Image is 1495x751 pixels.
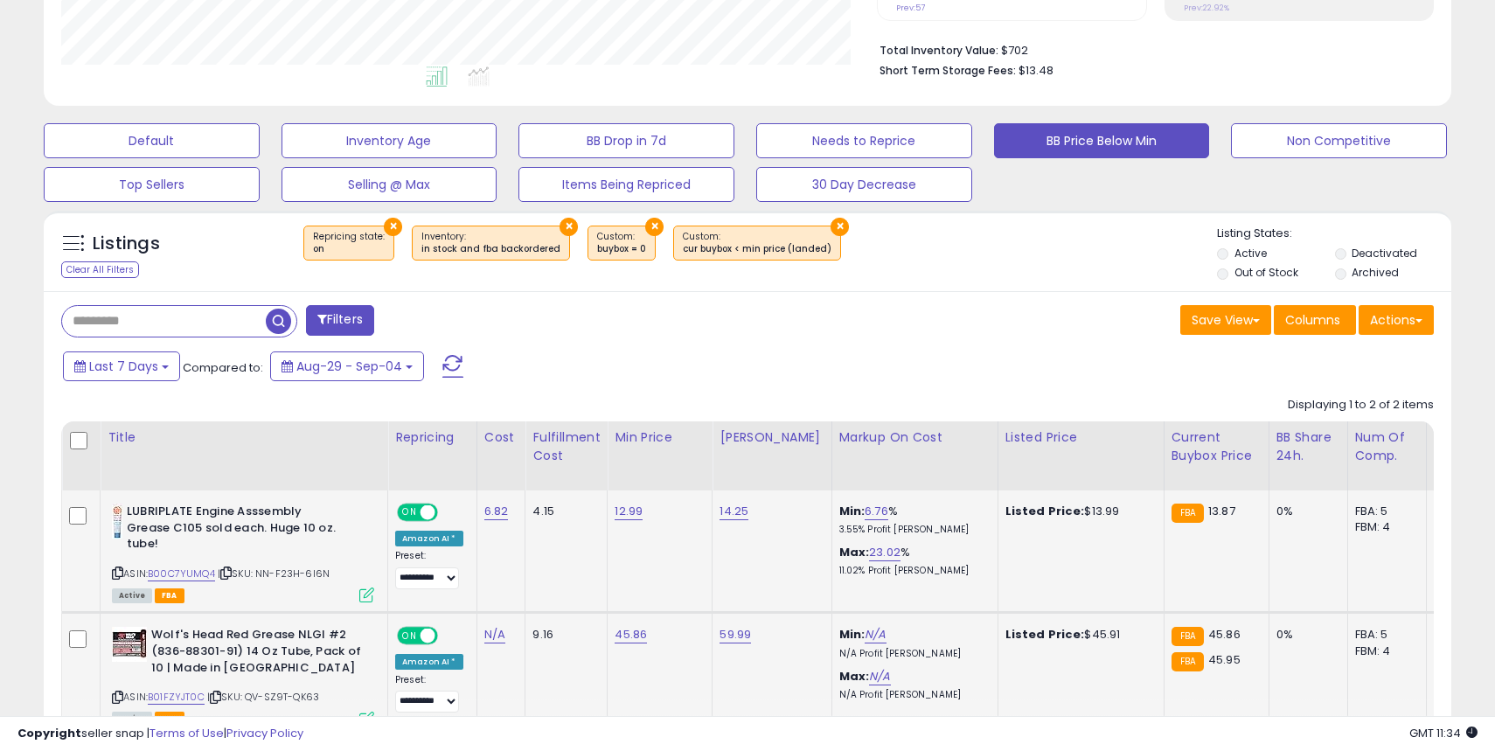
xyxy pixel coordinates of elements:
[683,243,831,255] div: cur buybox < min price (landed)
[1234,246,1267,261] label: Active
[720,626,751,643] a: 59.99
[839,503,866,519] b: Min:
[1352,265,1399,280] label: Archived
[1208,626,1241,643] span: 45.86
[306,305,374,336] button: Filters
[384,218,402,236] button: ×
[1276,504,1334,519] div: 0%
[1276,627,1334,643] div: 0%
[1234,265,1298,280] label: Out of Stock
[597,243,646,255] div: buybox = 0
[108,428,380,447] div: Title
[112,504,122,539] img: 411X2jgPqAL._SL40_.jpg
[869,544,900,561] a: 23.02
[89,358,158,375] span: Last 7 Days
[484,503,509,520] a: 6.82
[1005,504,1151,519] div: $13.99
[1005,627,1151,643] div: $45.91
[313,230,385,256] span: Repricing state :
[994,123,1210,158] button: BB Price Below Min
[720,428,824,447] div: [PERSON_NAME]
[869,668,890,685] a: N/A
[683,230,831,256] span: Custom:
[226,725,303,741] a: Privacy Policy
[1434,465,1444,481] small: Avg Win Price.
[1355,519,1413,535] div: FBM: 4
[61,261,139,278] div: Clear All Filters
[484,626,505,643] a: N/A
[127,504,339,557] b: LUBRIPLATE Engine Asssembly Grease C105 sold each. Huge 10 oz. tube!
[1005,503,1085,519] b: Listed Price:
[1172,428,1262,465] div: Current Buybox Price
[270,351,424,381] button: Aug-29 - Sep-04
[282,123,497,158] button: Inventory Age
[395,550,463,589] div: Preset:
[1172,652,1204,671] small: FBA
[435,629,463,643] span: OFF
[395,654,463,670] div: Amazon AI *
[518,167,734,202] button: Items Being Repriced
[112,627,147,662] img: 51mQdVGrEjL._SL40_.jpg
[395,531,463,546] div: Amazon AI *
[1355,504,1413,519] div: FBA: 5
[421,243,560,255] div: in stock and fba backordered
[1276,428,1340,465] div: BB Share 24h.
[1208,651,1241,668] span: 45.95
[560,218,578,236] button: ×
[395,674,463,713] div: Preset:
[1005,428,1157,447] div: Listed Price
[1355,643,1413,659] div: FBM: 4
[839,545,984,577] div: %
[112,588,152,603] span: All listings currently available for purchase on Amazon
[399,629,421,643] span: ON
[149,725,224,741] a: Terms of Use
[1217,226,1450,242] p: Listing States:
[532,627,594,643] div: 9.16
[865,503,888,520] a: 6.76
[839,668,870,685] b: Max:
[839,544,870,560] b: Max:
[296,358,402,375] span: Aug-29 - Sep-04
[597,230,646,256] span: Custom:
[756,123,972,158] button: Needs to Reprice
[1019,62,1053,79] span: $13.48
[1288,397,1434,414] div: Displaying 1 to 2 of 2 items
[155,588,184,603] span: FBA
[839,524,984,536] p: 3.55% Profit [PERSON_NAME]
[63,351,180,381] button: Last 7 Days
[839,626,866,643] b: Min:
[207,690,319,704] span: | SKU: QV-SZ9T-QK63
[44,123,260,158] button: Default
[435,505,463,520] span: OFF
[831,218,849,236] button: ×
[1355,627,1413,643] div: FBA: 5
[148,690,205,705] a: B01FZYJT0C
[1409,725,1478,741] span: 2025-09-12 11:34 GMT
[421,230,560,256] span: Inventory :
[313,243,385,255] div: on
[865,626,886,643] a: N/A
[615,503,643,520] a: 12.99
[880,43,998,58] b: Total Inventory Value:
[1208,503,1235,519] span: 13.87
[839,428,991,447] div: Markup on Cost
[1355,428,1419,465] div: Num of Comp.
[896,3,925,13] small: Prev: 57
[1285,311,1340,329] span: Columns
[1172,504,1204,523] small: FBA
[1359,305,1434,335] button: Actions
[532,428,600,465] div: Fulfillment Cost
[880,63,1016,78] b: Short Term Storage Fees:
[17,726,303,742] div: seller snap | |
[112,504,374,601] div: ASIN:
[1172,627,1204,646] small: FBA
[645,218,664,236] button: ×
[399,505,421,520] span: ON
[183,359,263,376] span: Compared to:
[17,725,81,741] strong: Copyright
[395,428,469,447] div: Repricing
[615,626,647,643] a: 45.86
[218,567,330,581] span: | SKU: NN-F23H-6I6N
[532,504,594,519] div: 4.15
[93,232,160,256] h5: Listings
